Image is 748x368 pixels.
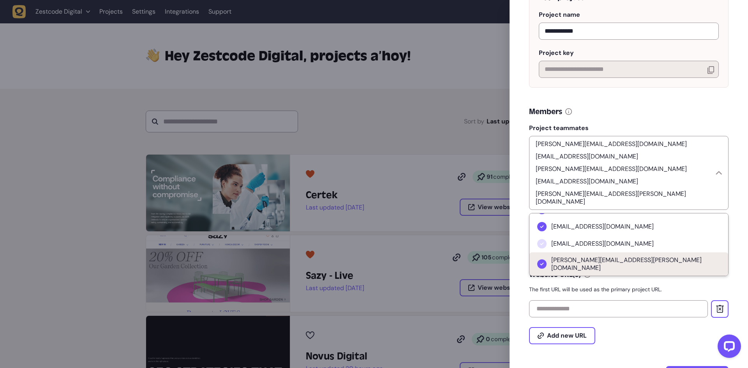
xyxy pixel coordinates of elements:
p: [PERSON_NAME][EMAIL_ADDRESS][PERSON_NAME][DOMAIN_NAME] [533,189,716,206]
span: [PERSON_NAME][EMAIL_ADDRESS][PERSON_NAME][DOMAIN_NAME] [551,256,720,272]
button: Add new URL [529,327,595,344]
span: Project key [539,49,574,57]
p: The first URL will be used as the primary project URL. [529,285,729,293]
p: [PERSON_NAME][EMAIL_ADDRESS][DOMAIN_NAME] [533,139,690,149]
span: Add new URL [547,333,587,339]
label: Project teammates [529,124,729,132]
h5: Members [529,106,562,117]
p: [EMAIL_ADDRESS][DOMAIN_NAME] [533,177,641,186]
p: [EMAIL_ADDRESS][DOMAIN_NAME] [533,152,641,161]
p: [PERSON_NAME][EMAIL_ADDRESS][DOMAIN_NAME] [533,164,690,174]
span: [EMAIL_ADDRESS][DOMAIN_NAME] [551,223,654,231]
iframe: LiveChat chat widget [711,331,744,364]
label: Project name [539,11,719,19]
span: [EMAIL_ADDRESS][DOMAIN_NAME] [551,240,654,248]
